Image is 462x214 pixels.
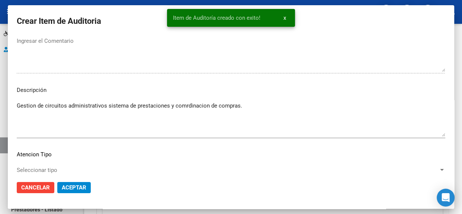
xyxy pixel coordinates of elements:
mat-icon: menu [6,7,15,16]
div: Open Intercom Messenger [437,189,455,207]
span: - OSTV [59,4,85,20]
button: Cancelar [17,182,54,193]
span: Seleccionar tipo [17,167,439,173]
span: Integración (discapacidad) [4,29,73,38]
h2: Crear Item de Auditoria [17,14,445,28]
span: Item de Auditoría creado con exito! [173,14,260,22]
p: Atencion Tipo [17,150,445,159]
span: Prestadores / Proveedores [4,45,71,54]
span: Cancelar [21,184,50,191]
span: Aceptar [62,184,86,191]
button: Aceptar [57,182,91,193]
p: Descripción [17,86,445,95]
span: x [283,15,286,21]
